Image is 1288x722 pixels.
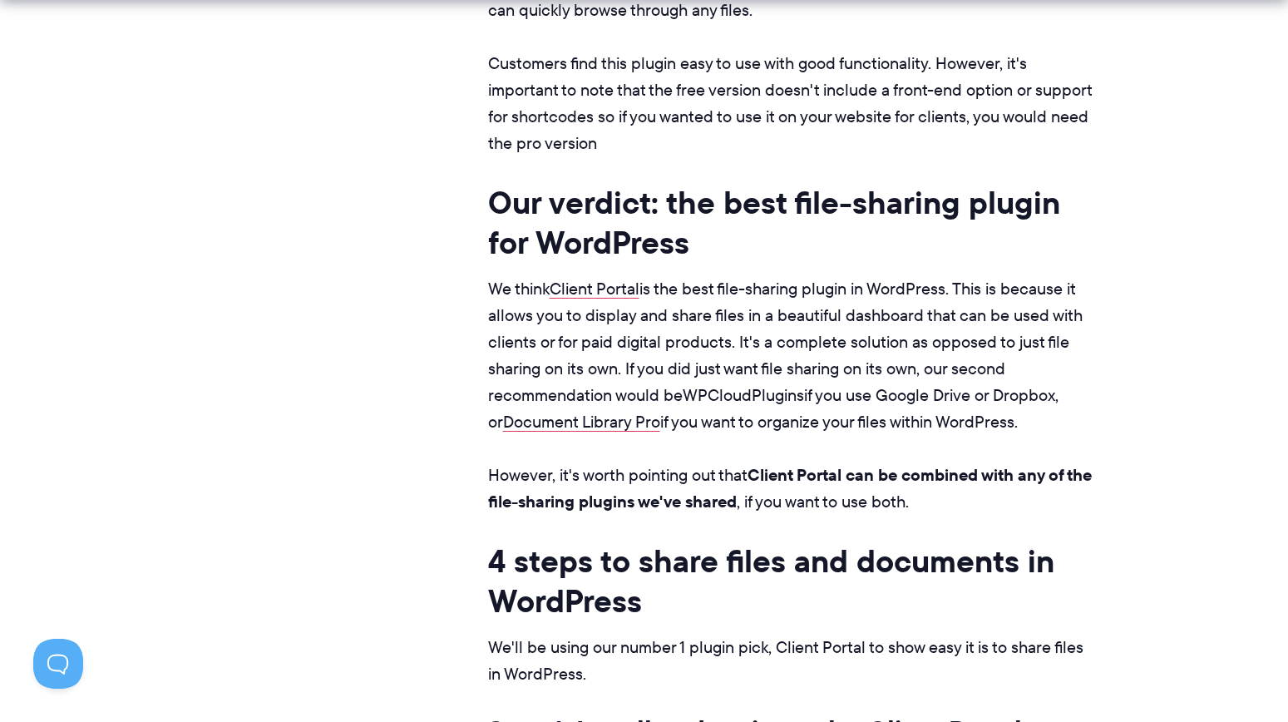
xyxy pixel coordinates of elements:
h2: Our verdict: the best file-sharing plugin for WordPress [488,183,1092,263]
strong: Client Portal can be combined with any of the file-sharing plugins we've shared [488,462,1092,514]
p: However, it's worth pointing out that , if you want to use both. [488,462,1092,515]
a: Document Library Pro [503,410,660,433]
a: Client Portal [550,277,639,300]
p: We'll be using our number 1 plugin pick, Client Portal to show easy it is to share files in WordP... [488,634,1092,687]
p: We think is the best file-sharing plugin in WordPress. This is because it allows you to display a... [488,275,1092,435]
p: Customers find this plugin easy to use with good functionality. However, it's important to note t... [488,50,1092,156]
h2: 4 steps to share files and documents in WordPress [488,541,1092,621]
iframe: Toggle Customer Support [33,639,83,689]
a: WPCloudPlugins [683,383,804,407]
